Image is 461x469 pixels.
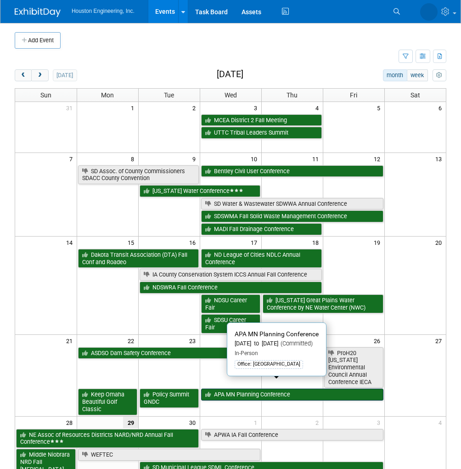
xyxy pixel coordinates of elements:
[164,91,174,99] span: Tue
[315,102,323,113] span: 4
[31,69,48,81] button: next
[78,249,199,268] a: Dakota Transit Association (DTA) Fall Conf and Roadeo
[123,417,138,428] span: 29
[436,73,442,79] i: Personalize Calendar
[201,429,383,441] a: APWA IA Fall Conference
[201,165,383,177] a: Bentley Civil User Conference
[434,335,446,346] span: 27
[65,335,77,346] span: 21
[225,91,237,99] span: Wed
[130,153,138,164] span: 8
[140,269,322,281] a: IA County Conservation System ICCS Annual Fall Conference
[433,69,446,81] button: myCustomButton
[140,282,322,294] a: NDSWRA Fall Conference
[311,237,323,248] span: 18
[140,185,260,197] a: [US_STATE] Water Conference
[53,69,77,81] button: [DATE]
[407,69,428,81] button: week
[250,237,261,248] span: 17
[191,102,200,113] span: 2
[15,32,61,49] button: Add Event
[278,340,313,347] span: (Committed)
[140,389,199,407] a: Policy Summit GNDC
[78,347,260,359] a: ASDSO Dam Safety Conference
[130,102,138,113] span: 1
[127,335,138,346] span: 22
[235,350,258,356] span: In-Person
[373,335,384,346] span: 26
[311,153,323,164] span: 11
[235,360,303,368] div: Office: [GEOGRAPHIC_DATA]
[434,237,446,248] span: 20
[78,449,260,461] a: WEFTEC
[201,223,322,235] a: MADI Fall Drainage Conference
[235,330,319,338] span: APA MN Planning Conference
[434,153,446,164] span: 13
[65,237,77,248] span: 14
[16,429,199,448] a: NE Assoc of Resources Districts NARD/NRD Annual Fall Conference
[315,417,323,428] span: 2
[68,153,77,164] span: 7
[217,69,243,79] h2: [DATE]
[263,294,383,313] a: [US_STATE] Great Plains Water Conference by NE Water Center (NWC)
[188,417,200,428] span: 30
[253,417,261,428] span: 1
[201,127,322,139] a: UTTC Tribal Leaders Summit
[420,3,438,21] img: Heidi Joarnt
[287,91,298,99] span: Thu
[188,237,200,248] span: 16
[201,114,322,126] a: MCEA District 2 Fall Meeting
[201,198,383,210] a: SD Water & Wastewater SDWWA Annual Conference
[15,69,32,81] button: prev
[78,389,137,415] a: Keep Omaha Beautiful Golf Classic
[253,102,261,113] span: 3
[201,210,383,222] a: SDSWMA Fall Solid Waste Management Conference
[15,8,61,17] img: ExhibitDay
[201,294,260,313] a: NDSU Career Fair
[235,340,319,348] div: [DATE] to [DATE]
[438,102,446,113] span: 6
[373,153,384,164] span: 12
[350,91,357,99] span: Fri
[101,91,114,99] span: Mon
[78,165,199,184] a: SD Assoc. of County Commissioners SDACC County Convention
[376,102,384,113] span: 5
[188,335,200,346] span: 23
[127,237,138,248] span: 15
[191,153,200,164] span: 9
[250,153,261,164] span: 10
[373,237,384,248] span: 19
[72,8,135,14] span: Houston Engineering, Inc.
[65,102,77,113] span: 31
[383,69,407,81] button: month
[201,249,322,268] a: ND League of Cities NDLC Annual Conference
[438,417,446,428] span: 4
[201,389,383,401] a: APA MN Planning Conference
[40,91,51,99] span: Sun
[65,417,77,428] span: 28
[410,91,420,99] span: Sat
[201,314,260,333] a: SDSU Career Fair
[324,347,383,388] a: ProH20 [US_STATE] Environmental Council Annual Conference IECA
[376,417,384,428] span: 3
